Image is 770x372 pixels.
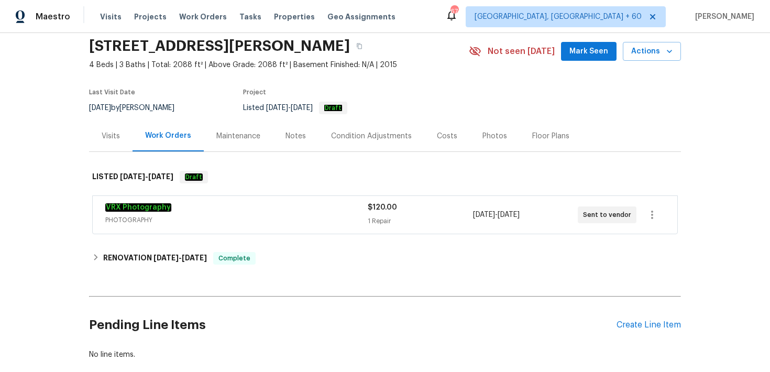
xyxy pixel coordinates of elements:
div: 1 Repair [368,216,472,226]
span: - [153,254,207,261]
span: - [473,210,520,220]
span: - [266,104,313,112]
span: [DATE] [498,211,520,218]
button: Mark Seen [561,42,617,61]
button: Copy Address [350,37,369,56]
div: Notes [285,131,306,141]
span: [DATE] [291,104,313,112]
span: [GEOGRAPHIC_DATA], [GEOGRAPHIC_DATA] + 60 [475,12,642,22]
div: Condition Adjustments [331,131,412,141]
div: Costs [437,131,457,141]
span: Projects [134,12,167,22]
span: Visits [100,12,122,22]
span: [DATE] [148,173,173,180]
div: LISTED [DATE]-[DATE]Draft [89,160,681,194]
span: PHOTOGRAPHY [105,215,368,225]
span: Maestro [36,12,70,22]
span: Tasks [239,13,261,20]
span: [DATE] [182,254,207,261]
span: [DATE] [120,173,145,180]
span: Work Orders [179,12,227,22]
span: Complete [214,253,255,264]
span: Properties [274,12,315,22]
div: Floor Plans [532,131,569,141]
span: [PERSON_NAME] [691,12,754,22]
div: Work Orders [145,130,191,141]
span: $120.00 [368,204,397,211]
div: Create Line Item [617,320,681,330]
span: - [120,173,173,180]
div: RENOVATION [DATE]-[DATE]Complete [89,246,681,271]
div: Photos [482,131,507,141]
button: Actions [623,42,681,61]
span: Sent to vendor [583,210,635,220]
h6: RENOVATION [103,252,207,265]
span: Mark Seen [569,45,608,58]
span: Listed [243,104,347,112]
em: Draft [324,104,342,112]
h6: LISTED [92,171,173,183]
span: [DATE] [153,254,179,261]
span: Project [243,89,266,95]
div: by [PERSON_NAME] [89,102,187,114]
span: Not seen [DATE] [488,46,555,57]
span: Last Visit Date [89,89,135,95]
span: Actions [631,45,673,58]
span: [DATE] [89,104,111,112]
em: Draft [185,173,203,181]
div: Maintenance [216,131,260,141]
span: [DATE] [473,211,495,218]
h2: [STREET_ADDRESS][PERSON_NAME] [89,41,350,51]
div: No line items. [89,349,681,360]
span: 4 Beds | 3 Baths | Total: 2088 ft² | Above Grade: 2088 ft² | Basement Finished: N/A | 2015 [89,60,469,70]
a: VRX Photography [105,203,171,212]
div: 674 [450,6,458,17]
div: Visits [102,131,120,141]
span: [DATE] [266,104,288,112]
h2: Pending Line Items [89,301,617,349]
span: Geo Assignments [327,12,395,22]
